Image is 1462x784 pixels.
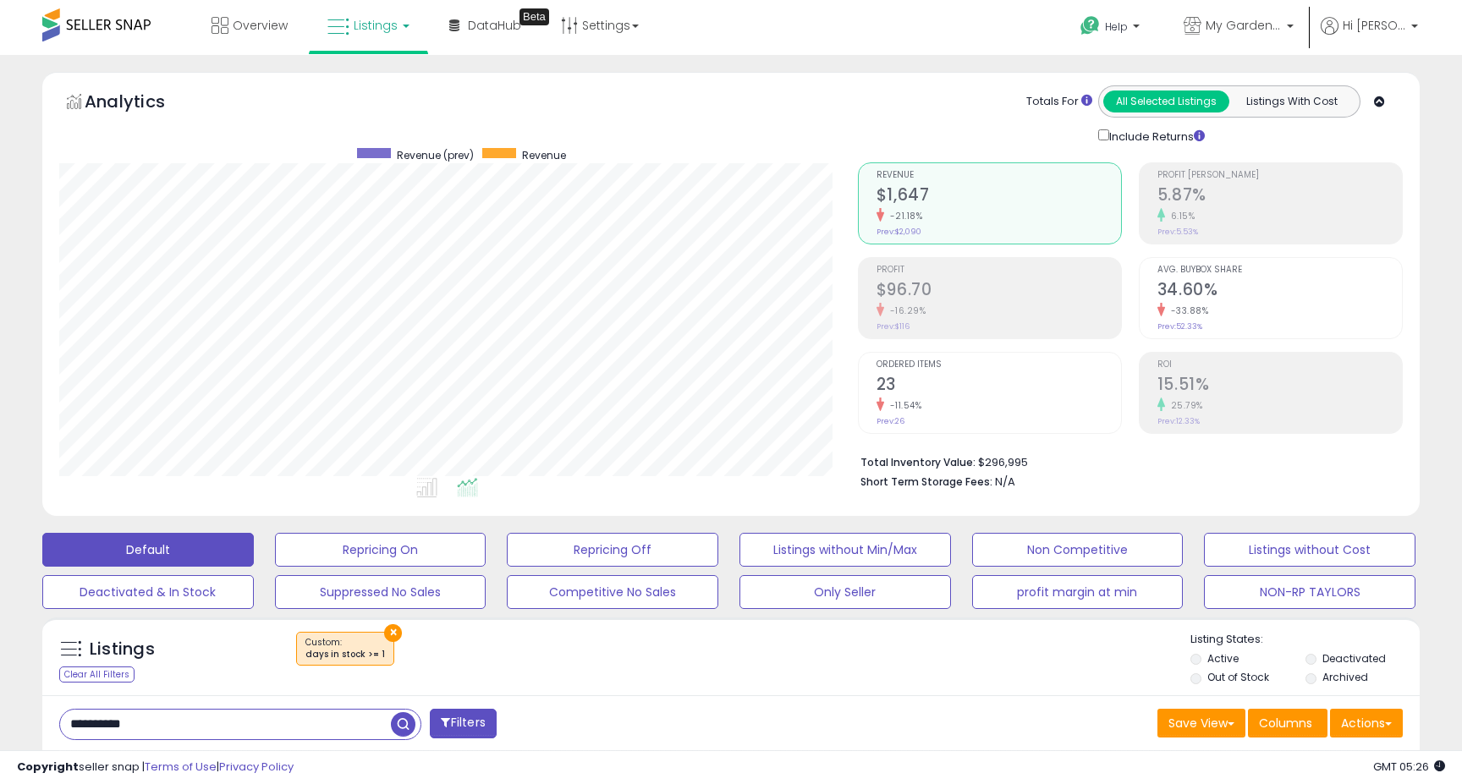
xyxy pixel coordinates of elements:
[430,709,496,738] button: Filters
[1322,670,1368,684] label: Archived
[507,533,718,567] button: Repricing Off
[59,666,135,683] div: Clear All Filters
[860,451,1390,471] li: $296,995
[1322,651,1386,666] label: Deactivated
[1373,759,1445,775] span: 2025-09-14 05:26 GMT
[1228,90,1355,112] button: Listings With Cost
[507,575,718,609] button: Competitive No Sales
[1157,360,1402,370] span: ROI
[884,399,922,412] small: -11.54%
[1157,709,1245,737] button: Save View
[1157,321,1202,332] small: Prev: 52.33%
[397,148,474,162] span: Revenue (prev)
[739,533,951,567] button: Listings without Min/Max
[42,533,254,567] button: Default
[1157,171,1402,180] span: Profit [PERSON_NAME]
[972,575,1184,609] button: profit margin at min
[1086,126,1225,145] div: Include Returns
[42,575,254,609] button: Deactivated & In Stock
[1080,15,1101,36] i: Get Help
[145,759,217,775] a: Terms of Use
[884,210,923,222] small: -21.18%
[739,575,951,609] button: Only Seller
[1259,715,1312,732] span: Columns
[1204,575,1415,609] button: NON-RP TAYLORS
[877,171,1121,180] span: Revenue
[519,8,549,25] div: Tooltip anchor
[1165,399,1203,412] small: 25.79%
[1343,17,1406,34] span: Hi [PERSON_NAME]
[877,280,1121,303] h2: $96.70
[1165,210,1195,222] small: 6.15%
[1206,17,1282,34] span: My Garden Pool
[1157,280,1402,303] h2: 34.60%
[90,638,155,661] h5: Listings
[860,455,976,469] b: Total Inventory Value:
[884,304,926,317] small: -16.29%
[468,17,521,34] span: DataHub
[877,185,1121,208] h2: $1,647
[995,474,1015,490] span: N/A
[1321,17,1418,55] a: Hi [PERSON_NAME]
[877,321,910,332] small: Prev: $116
[1103,90,1229,112] button: All Selected Listings
[305,636,385,661] span: Custom:
[275,533,486,567] button: Repricing On
[384,624,402,642] button: ×
[972,533,1184,567] button: Non Competitive
[85,90,198,118] h5: Analytics
[219,759,294,775] a: Privacy Policy
[860,474,992,489] b: Short Term Storage Fees:
[1157,227,1198,237] small: Prev: 5.53%
[233,17,288,34] span: Overview
[1204,533,1415,567] button: Listings without Cost
[17,759,79,775] strong: Copyright
[1165,304,1209,317] small: -33.88%
[1190,632,1419,648] p: Listing States:
[877,416,904,426] small: Prev: 26
[17,759,294,776] div: seller snap | |
[877,266,1121,275] span: Profit
[1207,651,1239,666] label: Active
[877,375,1121,397] h2: 23
[1026,94,1092,110] div: Totals For
[1207,670,1269,684] label: Out of Stock
[1248,709,1327,737] button: Columns
[1330,709,1403,737] button: Actions
[1105,19,1128,34] span: Help
[1157,375,1402,397] h2: 15.51%
[877,360,1121,370] span: Ordered Items
[275,575,486,609] button: Suppressed No Sales
[1157,185,1402,208] h2: 5.87%
[1157,416,1200,426] small: Prev: 12.33%
[877,227,921,237] small: Prev: $2,090
[1067,3,1157,55] a: Help
[354,17,398,34] span: Listings
[522,148,566,162] span: Revenue
[1157,266,1402,275] span: Avg. Buybox Share
[305,649,385,661] div: days in stock >= 1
